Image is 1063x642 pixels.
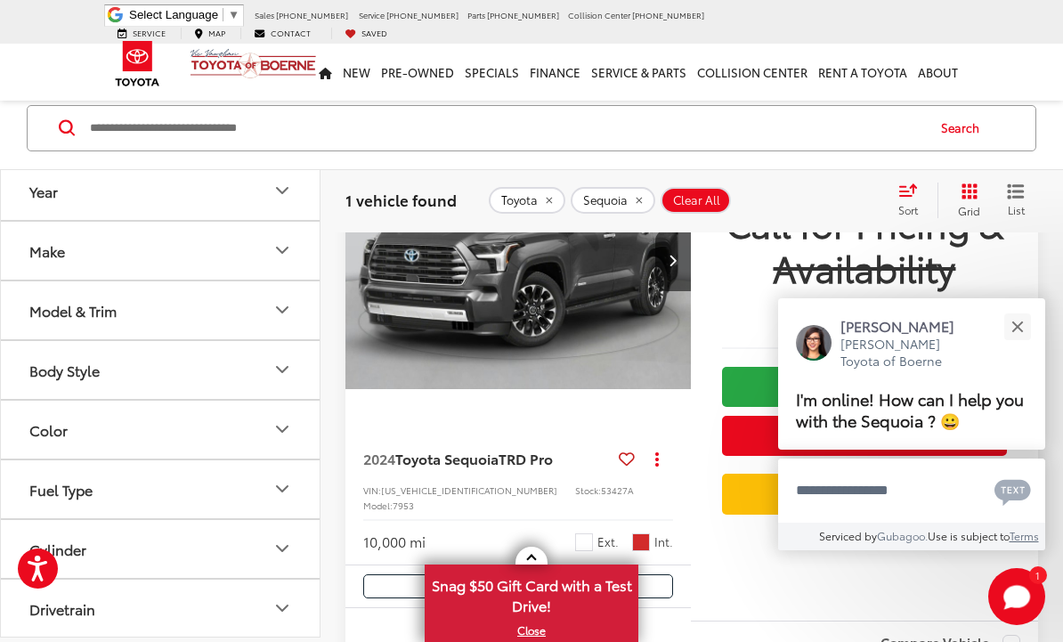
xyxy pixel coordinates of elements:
[361,27,387,38] span: Saved
[29,302,117,319] div: Model & Trim
[271,27,311,38] span: Contact
[255,9,274,20] span: Sales
[778,298,1045,550] div: Close[PERSON_NAME][PERSON_NAME] Toyota of BoerneI'm online! How can I help you with the Sequoia ?...
[363,532,426,552] div: 10,000 mi
[190,48,317,79] img: Vic Vaughan Toyota of Boerne
[586,44,692,101] a: Service & Parts: Opens in a new tab
[487,9,559,20] span: [PHONE_NUMBER]
[988,568,1045,625] svg: Start Chat
[363,499,393,512] span: Model:
[654,533,673,550] span: Int.
[467,9,485,20] span: Parts
[898,202,918,217] span: Sort
[381,484,557,497] span: [US_VEHICLE_IDENTIFICATION_NUMBER]
[840,336,972,370] p: [PERSON_NAME] Toyota of Boerne
[359,9,385,20] span: Service
[272,299,293,321] div: Model & Trim
[272,478,293,500] div: Fuel Type
[272,240,293,261] div: Make
[819,528,877,543] span: Serviced by
[583,193,628,207] span: Sequoia
[1035,571,1040,579] span: 1
[937,183,994,218] button: Grid View
[655,451,659,466] span: dropdown dots
[393,499,414,512] span: 7953
[722,367,1007,407] a: Check Availability
[331,28,401,39] a: My Saved Vehicles
[499,448,553,468] span: TRD Pro
[1,162,321,220] button: YearYear
[913,44,963,101] a: About
[840,316,972,336] p: [PERSON_NAME]
[345,130,693,390] a: 2024 Toyota Sequoia TRD Pro2024 Toyota Sequoia TRD Pro2024 Toyota Sequoia TRD Pro2024 Toyota Sequ...
[489,187,565,214] button: remove Toyota
[877,528,928,543] a: Gubagoo.
[1010,528,1039,543] a: Terms
[104,35,171,93] img: Toyota
[29,183,58,199] div: Year
[29,362,100,378] div: Body Style
[501,193,538,207] span: Toyota
[276,9,348,20] span: [PHONE_NUMBER]
[272,419,293,440] div: Color
[104,28,179,39] a: Service
[29,540,86,557] div: Cylinder
[958,203,980,218] span: Grid
[994,477,1031,506] svg: Text
[29,600,95,617] div: Drivetrain
[632,9,704,20] span: [PHONE_NUMBER]
[1,222,321,280] button: MakeMake
[272,180,293,201] div: Year
[1,580,321,638] button: DrivetrainDrivetrain
[386,9,458,20] span: [PHONE_NUMBER]
[692,44,813,101] a: Collision Center
[655,229,691,291] button: Next image
[313,44,337,101] a: Home
[29,421,68,438] div: Color
[363,574,673,598] button: Comments
[778,459,1045,523] textarea: Type your message
[1,281,321,339] button: Model & TrimModel & Trim
[642,443,673,474] button: Actions
[988,568,1045,625] button: Toggle Chat Window
[568,9,630,20] span: Collision Center
[29,242,65,259] div: Make
[524,44,586,101] a: Finance
[928,528,1010,543] span: Use is subject to
[133,27,166,38] span: Service
[363,484,381,497] span: VIN:
[1,341,321,399] button: Body StyleBody Style
[601,484,634,497] span: 53427A
[1,460,321,518] button: Fuel TypeFuel Type
[889,183,937,218] button: Select sort value
[661,187,731,214] button: Clear All
[228,8,239,21] span: ▼
[994,183,1038,218] button: List View
[363,448,395,468] span: 2024
[989,470,1036,510] button: Chat with SMS
[426,566,637,621] span: Snag $50 Gift Card with a Test Drive!
[796,386,1024,432] span: I'm online! How can I help you with the Sequoia ? 😀
[1,401,321,459] button: ColorColor
[345,130,693,391] img: 2024 Toyota Sequoia TRD Pro
[181,28,239,39] a: Map
[345,130,693,390] div: 2024 Toyota Sequoia TRD Pro 0
[924,106,1005,150] button: Search
[337,44,376,101] a: New
[571,187,655,214] button: remove Sequoia
[272,359,293,380] div: Body Style
[208,27,225,38] span: Map
[345,189,457,210] span: 1 vehicle found
[722,298,1007,316] span: [DATE] Price:
[632,533,650,551] span: Cockpit Red
[575,484,601,497] span: Stock:
[376,44,459,101] a: Pre-Owned
[88,107,924,150] input: Search by Make, Model, or Keyword
[722,474,1007,514] a: Value Your Trade
[363,449,612,468] a: 2024Toyota SequoiaTRD Pro
[597,533,619,550] span: Ext.
[459,44,524,101] a: Specials
[575,533,593,551] span: Ice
